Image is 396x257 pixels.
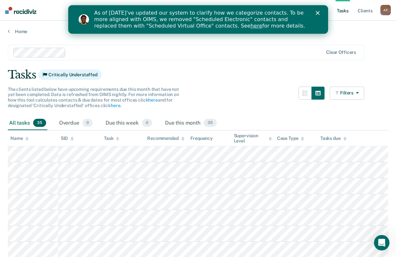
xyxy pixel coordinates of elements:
[142,119,152,127] span: 0
[8,87,179,108] span: The clients listed below have upcoming requirements due this month that have not yet been complet...
[33,119,46,127] span: 35
[8,68,388,81] div: Tasks
[182,18,194,24] a: here
[204,119,217,127] span: 35
[234,133,272,144] div: Supervision Level
[320,136,347,141] div: Tasks due
[148,97,158,103] a: here
[248,6,254,10] div: Close
[104,136,119,141] div: Task
[380,5,391,15] button: AF
[68,5,328,34] iframe: Intercom live chat banner
[380,5,391,15] div: A F
[147,136,184,141] div: Recommended
[10,136,29,141] div: Name
[374,235,390,251] iframe: Intercom live chat
[104,116,153,130] div: Due this week0
[164,116,218,130] div: Due this month35
[8,29,388,34] a: Home
[190,136,213,141] div: Frequency
[326,50,356,55] div: Clear officers
[5,7,36,14] img: Recidiviz
[111,103,120,108] a: here
[8,116,47,130] div: All tasks35
[58,116,94,130] div: Overdue0
[83,119,93,127] span: 0
[38,69,102,80] span: Critically Understaffed
[61,136,74,141] div: SID
[330,87,364,100] button: Filters
[277,136,304,141] div: Case Type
